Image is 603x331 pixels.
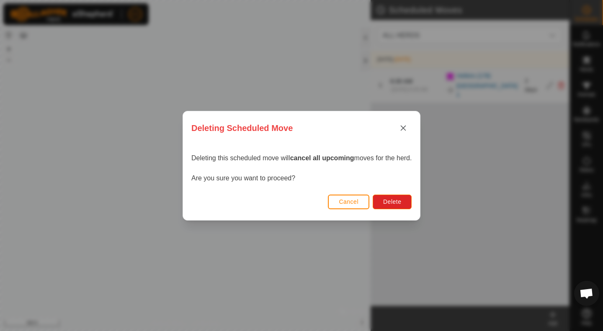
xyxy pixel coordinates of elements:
button: Cancel [328,194,369,209]
span: Cancel [339,198,358,205]
button: Delete [373,194,412,209]
span: Delete [383,198,401,205]
strong: cancel all upcoming [290,154,354,162]
div: Open chat [574,281,599,306]
p: Are you sure you want to proceed? [191,173,412,183]
p: Deleting this scheduled move will moves for the herd. [191,153,412,163]
span: Deleting Scheduled Move [191,122,293,134]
